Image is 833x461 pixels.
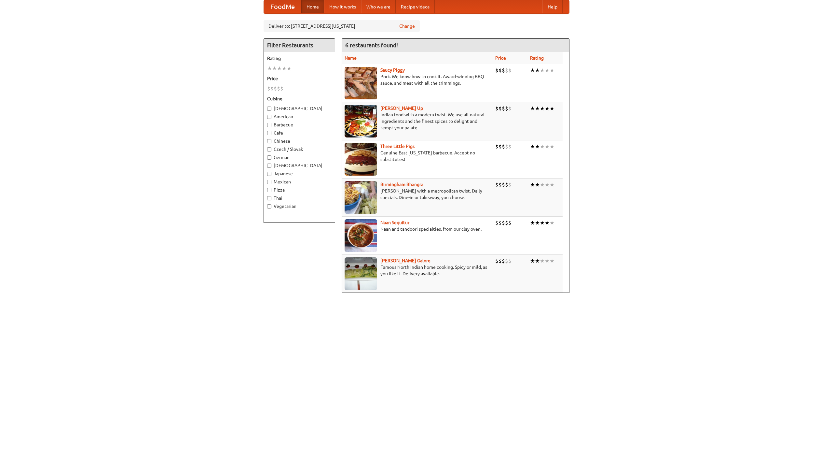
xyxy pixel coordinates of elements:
[550,105,554,112] li: ★
[267,154,332,161] label: German
[550,181,554,188] li: ★
[498,143,502,150] li: $
[277,85,280,92] li: $
[540,67,545,74] li: ★
[495,67,498,74] li: $
[267,162,332,169] label: [DEMOGRAPHIC_DATA]
[505,257,508,265] li: $
[267,115,271,119] input: American
[345,55,357,61] a: Name
[267,195,332,201] label: Thai
[495,219,498,226] li: $
[498,257,502,265] li: $
[508,67,512,74] li: $
[267,172,271,176] input: Japanese
[267,130,332,136] label: Cafe
[495,55,506,61] a: Price
[267,164,271,168] input: [DEMOGRAPHIC_DATA]
[535,219,540,226] li: ★
[380,106,423,111] b: [PERSON_NAME] Up
[380,144,415,149] a: Three Little Pigs
[502,105,505,112] li: $
[540,257,545,265] li: ★
[380,258,430,263] a: [PERSON_NAME] Galore
[502,181,505,188] li: $
[545,67,550,74] li: ★
[380,182,423,187] a: Birmingham Bhangra
[345,67,377,99] img: saucy.jpg
[267,85,270,92] li: $
[495,105,498,112] li: $
[324,0,361,13] a: How it works
[535,105,540,112] li: ★
[267,95,332,102] h5: Cuisine
[345,143,377,176] img: littlepigs.jpg
[267,113,332,120] label: American
[535,143,540,150] li: ★
[267,187,332,193] label: Pizza
[545,181,550,188] li: ★
[508,257,512,265] li: $
[396,0,435,13] a: Recipe videos
[272,65,277,72] li: ★
[345,226,490,232] p: Naan and tandoori specialties, from our clay oven.
[287,65,292,72] li: ★
[267,147,271,151] input: Czech / Slovak
[505,219,508,226] li: $
[267,75,332,82] h5: Price
[345,73,490,86] p: Pork. We know how to cook it. Award-winning BBQ sauce, and meat with all the trimmings.
[535,257,540,265] li: ★
[535,67,540,74] li: ★
[498,105,502,112] li: $
[550,257,554,265] li: ★
[267,65,272,72] li: ★
[550,219,554,226] li: ★
[267,203,332,209] label: Vegetarian
[345,111,490,131] p: Indian food with a modern twist. We use all-natural ingredients and the finest spices to delight ...
[282,65,287,72] li: ★
[380,67,405,73] b: Saucy Piggy
[345,188,490,201] p: [PERSON_NAME] with a metropolitan twist. Daily specials. Dine-in or takeaway, you choose.
[530,67,535,74] li: ★
[345,219,377,252] img: naansequitur.jpg
[530,105,535,112] li: ★
[267,138,332,144] label: Chinese
[345,181,377,214] img: bhangra.jpg
[267,196,271,200] input: Thai
[277,65,282,72] li: ★
[505,105,508,112] li: $
[267,123,271,127] input: Barbecue
[264,0,301,13] a: FoodMe
[545,143,550,150] li: ★
[542,0,563,13] a: Help
[508,181,512,188] li: $
[540,219,545,226] li: ★
[274,85,277,92] li: $
[301,0,324,13] a: Home
[380,220,409,225] a: Naan Sequitur
[508,143,512,150] li: $
[399,23,415,29] a: Change
[502,219,505,226] li: $
[498,219,502,226] li: $
[508,105,512,112] li: $
[505,67,508,74] li: $
[270,85,274,92] li: $
[545,105,550,112] li: ★
[530,181,535,188] li: ★
[502,257,505,265] li: $
[530,257,535,265] li: ★
[345,257,377,290] img: currygalore.jpg
[345,264,490,277] p: Famous North Indian home cooking. Spicy or mild, as you like it. Delivery available.
[267,131,271,135] input: Cafe
[361,0,396,13] a: Who we are
[540,105,545,112] li: ★
[505,181,508,188] li: $
[264,20,420,32] div: Deliver to: [STREET_ADDRESS][US_STATE]
[267,155,271,160] input: German
[495,143,498,150] li: $
[540,181,545,188] li: ★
